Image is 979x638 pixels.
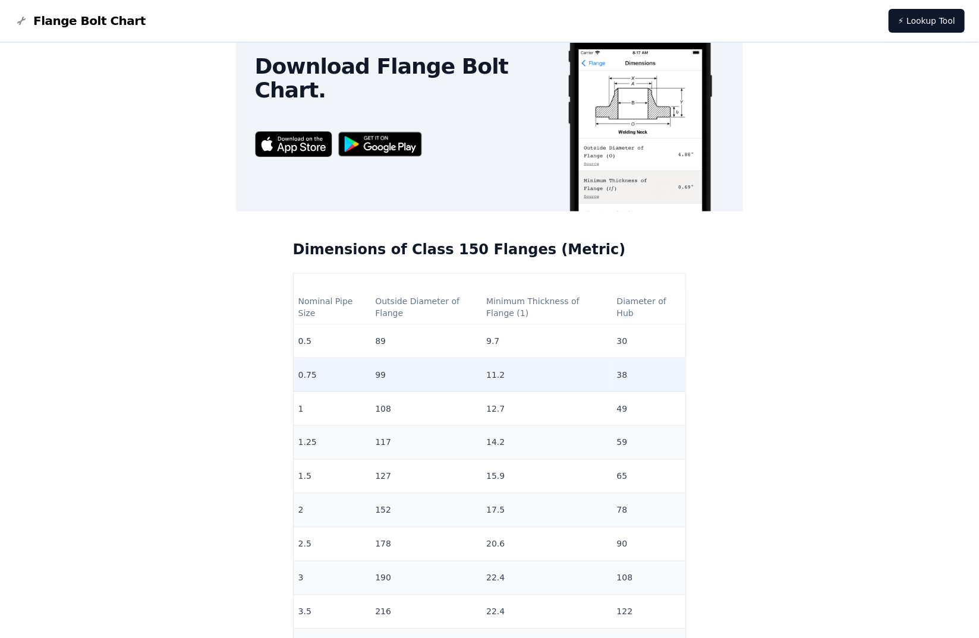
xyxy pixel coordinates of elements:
td: 127 [370,460,481,494]
td: 117 [370,426,481,460]
img: App Store badge for the Flange Bolt Chart app [255,131,332,157]
td: 3 [294,561,371,595]
td: 89 [370,324,481,358]
th: Outside Diameter of Flange [370,290,481,324]
a: ⚡ Lookup Tool [889,9,965,33]
th: Diameter of Hub [612,290,686,324]
td: 12.7 [481,392,612,426]
td: 99 [370,358,481,392]
td: 17.5 [481,494,612,528]
td: 15.9 [481,460,612,494]
td: 49 [612,392,686,426]
th: Minimum Thickness of Flange (1) [481,290,612,324]
td: 3.5 [294,595,371,629]
td: 59 [612,426,686,460]
td: 1 [294,392,371,426]
td: 90 [612,528,686,561]
td: 30 [612,324,686,358]
td: 108 [370,392,481,426]
td: 178 [370,528,481,561]
td: 38 [612,358,686,392]
a: Flange Bolt Chart LogoFlange Bolt Chart [14,12,146,29]
img: Screenshot of the Flange Bolt Chart app showing flange dimensions for weld neck flange. [566,12,714,306]
td: 14.2 [481,426,612,460]
td: 2.5 [294,528,371,561]
h2: Dimensions of Class 150 Flanges (Metric) [293,240,687,259]
td: 122 [612,595,686,629]
td: 22.4 [481,595,612,629]
td: 9.7 [481,324,612,358]
td: 2 [294,494,371,528]
img: Get it on Google Play [332,126,429,163]
img: Flange Bolt Chart Logo [14,14,29,28]
td: 0.75 [294,358,371,392]
h2: Download Flange Bolt Chart. [255,55,547,102]
td: 11.2 [481,358,612,392]
td: 78 [612,494,686,528]
td: 1.25 [294,426,371,460]
td: 22.4 [481,561,612,595]
td: 190 [370,561,481,595]
td: 65 [612,460,686,494]
td: 108 [612,561,686,595]
td: 216 [370,595,481,629]
td: 0.5 [294,324,371,358]
td: 1.5 [294,460,371,494]
td: 152 [370,494,481,528]
span: Flange Bolt Chart [33,12,146,29]
th: Nominal Pipe Size [294,290,371,324]
td: 20.6 [481,528,612,561]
